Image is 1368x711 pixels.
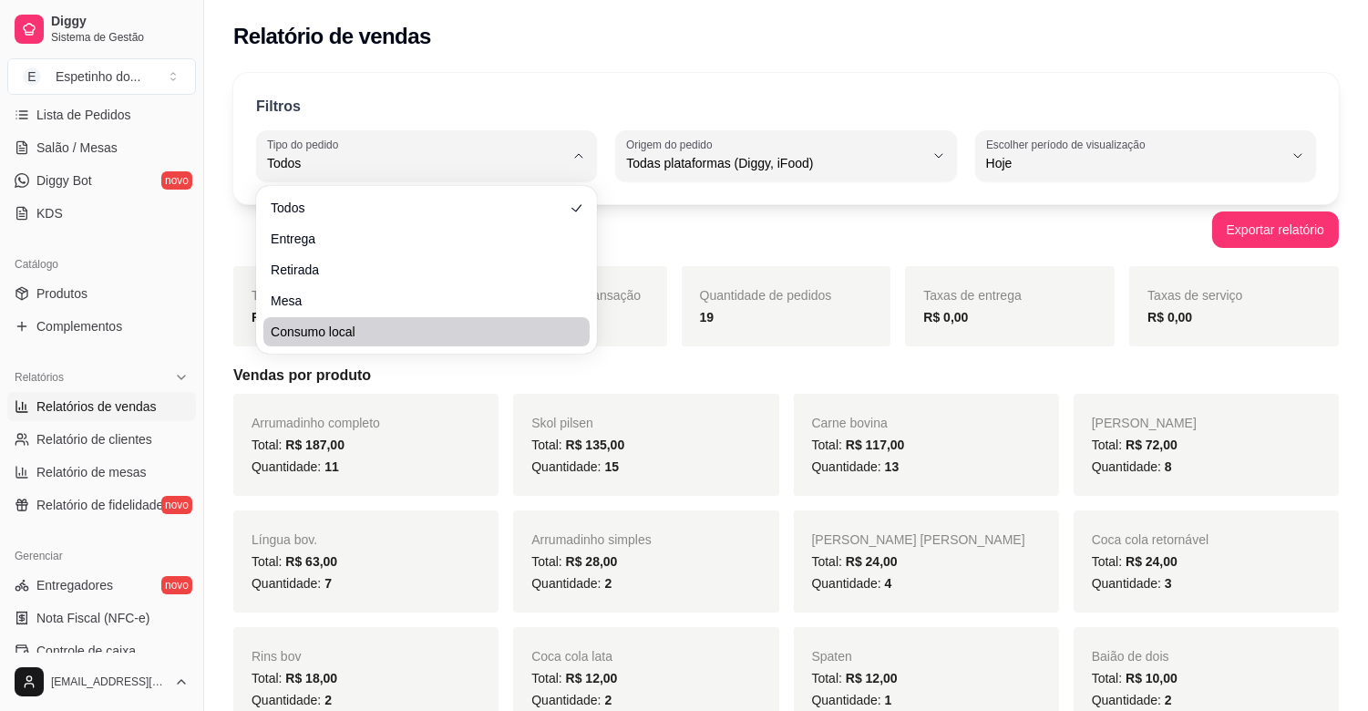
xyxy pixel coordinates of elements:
span: 3 [1165,576,1172,591]
span: Salão / Mesas [36,139,118,157]
span: R$ 28,00 [566,554,618,569]
span: E [23,67,41,86]
span: 1 [885,693,892,707]
span: Controle de caixa [36,642,136,660]
span: Todas plataformas (Diggy, iFood) [626,154,923,172]
span: 15 [604,459,619,474]
span: 2 [1165,693,1172,707]
span: 13 [885,459,900,474]
span: R$ 12,00 [566,671,618,685]
span: 4 [885,576,892,591]
span: Quantidade: [252,693,332,707]
span: Arrumadinho completo [252,416,380,430]
span: Quantidade: [812,576,892,591]
span: Retirada [271,261,564,279]
span: Quantidade: [252,459,339,474]
span: Quantidade: [531,459,619,474]
span: [PERSON_NAME] [PERSON_NAME] [812,532,1025,547]
span: 11 [324,459,339,474]
h5: Vendas por produto [233,365,1339,386]
strong: R$ 0,00 [1147,310,1192,325]
span: Lista de Pedidos [36,106,131,124]
span: Quantidade: [812,459,900,474]
span: Mesa [271,292,564,310]
span: R$ 72,00 [1126,438,1178,452]
span: R$ 10,00 [1126,671,1178,685]
span: Spaten [812,649,852,664]
span: 2 [604,576,612,591]
span: R$ 63,00 [285,554,337,569]
span: Complementos [36,317,122,335]
span: Total: [531,438,624,452]
label: Tipo do pedido [267,137,345,152]
button: Select a team [7,58,196,95]
span: R$ 117,00 [846,438,905,452]
span: KDS [36,204,63,222]
button: Exportar relatório [1212,211,1339,248]
span: Entrega [271,230,564,248]
span: Taxas de entrega [923,288,1021,303]
span: R$ 187,00 [285,438,345,452]
span: Total: [812,671,898,685]
span: R$ 24,00 [846,554,898,569]
span: Nota Fiscal (NFC-e) [36,609,149,627]
span: Baião de dois [1092,649,1169,664]
span: Total: [252,438,345,452]
span: Hoje [986,154,1283,172]
span: Quantidade: [1092,576,1172,591]
span: Todos [271,199,564,217]
span: Total: [252,554,337,569]
span: Sistema de Gestão [51,30,189,45]
span: Total: [252,671,337,685]
h2: Relatório de vendas [233,22,431,51]
span: R$ 18,00 [285,671,337,685]
span: Total vendido [252,288,327,303]
span: Quantidade: [531,693,612,707]
span: Total: [1092,554,1178,569]
span: Rins bov [252,649,301,664]
span: Arrumadinho simples [531,532,652,547]
strong: 19 [700,310,715,325]
span: Total: [531,554,617,569]
span: Diggy Bot [36,171,92,190]
div: Catálogo [7,250,196,279]
span: Quantidade: [1092,693,1172,707]
span: Produtos [36,284,87,303]
span: Coca cola retornável [1092,532,1209,547]
span: Relatórios [15,370,64,385]
span: Total: [531,671,617,685]
span: Total: [1092,671,1178,685]
span: 7 [324,576,332,591]
span: Todos [267,154,564,172]
span: 8 [1165,459,1172,474]
span: Coca cola lata [531,649,612,664]
span: Relatório de clientes [36,430,152,448]
label: Escolher período de visualização [986,137,1151,152]
span: Total: [812,554,898,569]
span: Relatórios de vendas [36,397,157,416]
span: Língua bov. [252,532,317,547]
span: Quantidade: [531,576,612,591]
span: Quantidade: [252,576,332,591]
span: 2 [604,693,612,707]
span: Quantidade: [1092,459,1172,474]
span: R$ 24,00 [1126,554,1178,569]
p: Filtros [256,96,301,118]
span: Skol pilsen [531,416,593,430]
label: Origem do pedido [626,137,718,152]
strong: R$ 720,00 [252,310,311,325]
span: R$ 135,00 [566,438,625,452]
div: Gerenciar [7,541,196,571]
span: Entregadores [36,576,113,594]
span: Carne bovina [812,416,888,430]
span: [EMAIL_ADDRESS][DOMAIN_NAME] [51,675,167,689]
span: Quantidade: [812,693,892,707]
strong: R$ 0,00 [923,310,968,325]
span: [PERSON_NAME] [1092,416,1197,430]
div: Espetinho do ... [56,67,140,86]
span: 2 [324,693,332,707]
span: Relatório de mesas [36,463,147,481]
span: Quantidade de pedidos [700,288,832,303]
span: Consumo local [271,323,564,341]
span: Diggy [51,14,189,30]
